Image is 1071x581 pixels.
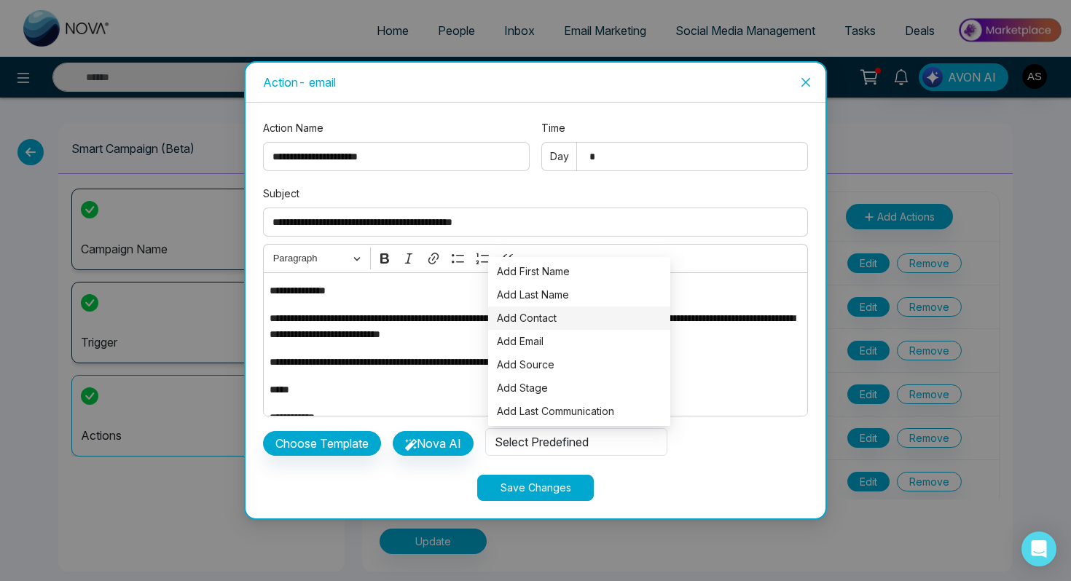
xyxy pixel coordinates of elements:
[497,310,662,326] span: Add Contact
[497,403,662,419] span: Add Last Communication
[477,475,594,501] button: Save Changes
[497,380,662,396] span: Add Stage
[786,63,825,102] button: Close
[263,120,530,136] label: Action Name
[497,357,662,373] span: Add Source
[263,186,808,202] label: Subject
[497,264,662,280] span: Add First Name
[541,120,808,136] label: Time
[497,333,662,349] span: Add Email
[263,244,808,272] div: Editor toolbar
[273,250,349,267] span: Paragraph
[485,428,667,456] div: Select Predefined
[1021,531,1056,566] div: Open Intercom Messenger
[550,149,569,165] span: Day
[267,248,367,270] button: Paragraph
[263,272,808,416] div: Editor editing area: main
[800,76,812,88] span: close
[263,74,808,90] div: Action - email
[497,287,662,303] span: Add Last Name
[263,431,381,456] button: Choose Template
[393,431,474,456] button: Nova AI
